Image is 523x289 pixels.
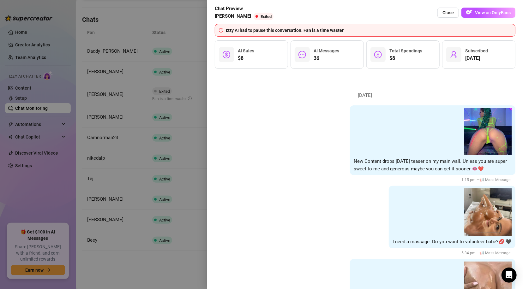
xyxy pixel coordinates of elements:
span: New Content drops [DATE] teaser on my main wall. Unless you are super sweet to me and generous ma... [354,158,507,172]
span: 📢 Mass Message [479,178,510,182]
span: dollar [223,51,230,58]
span: $8 [238,55,254,62]
span: [PERSON_NAME] [215,13,251,20]
span: Exited [261,14,272,19]
span: 1:15 pm — [461,178,512,182]
button: OFView on OnlyFans [461,8,515,18]
span: AI Messages [314,48,339,53]
span: message [298,51,306,58]
button: Close [437,8,459,18]
span: 5:34 pm — [461,251,512,255]
span: I need a massage. Do you want to volunteer babe?💋 🖤 [393,239,512,245]
span: $8 [389,55,422,62]
span: AI Sales [238,48,254,53]
img: OF [466,9,472,15]
div: Open Intercom Messenger [502,268,517,283]
img: media [464,108,512,155]
span: [DATE] [353,92,377,99]
span: Total Spendings [389,48,422,53]
span: Chat Preview [215,5,276,13]
span: 36 [314,55,339,62]
span: Close [442,10,454,15]
span: [DATE] [465,55,488,62]
span: 📢 Mass Message [479,251,510,255]
span: user-add [450,51,458,58]
span: Subscribed [465,48,488,53]
span: dollar [374,51,382,58]
img: media [464,188,512,236]
span: View on OnlyFans [475,10,511,15]
span: info-circle [219,28,223,32]
div: Izzy AI had to pause this conversation. Fan is a time waster [226,27,511,34]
